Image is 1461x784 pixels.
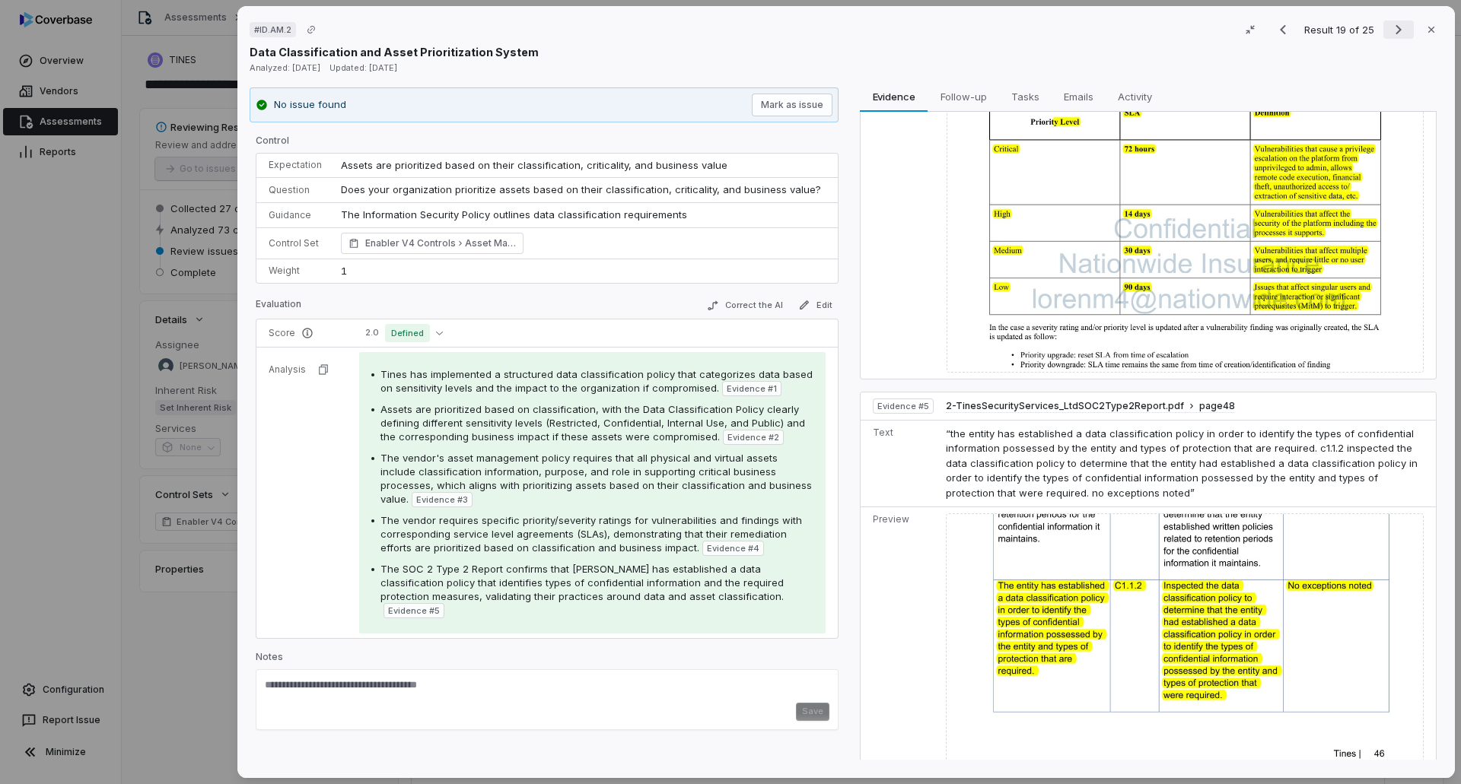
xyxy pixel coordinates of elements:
[359,324,449,342] button: 2.0Defined
[269,159,323,171] p: Expectation
[792,296,839,314] button: Edit
[329,62,397,73] span: Updated: [DATE]
[380,514,802,554] span: The vendor requires specific priority/severity ratings for vulnerabilities and findings with corr...
[1268,21,1298,39] button: Previous result
[861,1,941,379] td: Preview
[380,452,812,505] span: The vendor's asset management policy requires that all physical and virtual assets include classi...
[298,16,325,43] button: Copy link
[946,513,1424,767] img: 2e07f91ddb974c95907414312b08964e_original.jpg_w1200.jpg
[365,236,516,251] span: Enabler V4 Controls Asset Management
[867,87,921,106] span: Evidence
[256,135,839,153] p: Control
[269,265,323,277] p: Weight
[341,159,727,171] span: Assets are prioritized based on their classification, criticality, and business value
[1058,87,1100,106] span: Emails
[380,368,813,394] span: Tines has implemented a structured data classification policy that categorizes data based on sens...
[947,7,1424,372] img: 5c69c3964e0d407dbbd2c6172b3d2484_original.jpg_w1200.jpg
[254,24,291,36] span: # ID.AM.2
[269,327,341,339] p: Score
[256,298,301,316] p: Evaluation
[701,297,789,315] button: Correct the AI
[877,400,929,412] span: Evidence # 5
[946,400,1184,412] span: 2-TinesSecurityServices_LtdSOC2Type2Report.pdf
[946,427,1418,499] span: “the entity has established a data classification policy in order to identify the types of confid...
[1112,87,1158,106] span: Activity
[707,542,759,554] span: Evidence # 4
[250,44,539,60] p: Data Classification and Asset Prioritization System
[269,209,323,221] p: Guidance
[274,97,346,113] p: No issue found
[861,507,940,773] td: Preview
[727,382,777,395] span: Evidence # 1
[269,363,306,376] p: Analysis
[341,208,826,223] p: The Information Security Policy outlines data classification requirements
[727,431,779,443] span: Evidence # 2
[256,651,839,669] p: Notes
[934,87,993,106] span: Follow-up
[416,494,468,506] span: Evidence # 3
[385,324,430,342] span: Defined
[388,605,440,617] span: Evidence # 5
[269,237,323,249] p: Control Set
[946,400,1235,413] button: 2-TinesSecurityServices_LtdSOC2Type2Report.pdfpage48
[341,265,347,277] span: 1
[861,420,940,507] td: Text
[380,563,784,602] span: The SOC 2 Type 2 Report confirms that [PERSON_NAME] has established a data classification policy ...
[250,62,320,73] span: Analyzed: [DATE]
[380,403,805,443] span: Assets are prioritized based on classification, with the Data Classification Policy clearly defin...
[1005,87,1046,106] span: Tasks
[1304,21,1377,38] p: Result 19 of 25
[1199,400,1235,412] span: page 48
[269,184,323,196] p: Question
[341,183,821,195] span: Does your organization prioritize assets based on their classification, criticality, and business...
[752,94,832,116] button: Mark as issue
[1383,21,1414,39] button: Next result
